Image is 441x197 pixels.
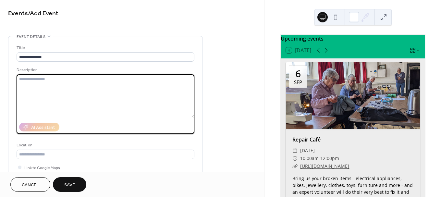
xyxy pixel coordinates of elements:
[22,182,39,189] span: Cancel
[17,142,193,149] div: Location
[292,162,298,170] div: ​
[295,69,301,79] div: 6
[300,163,349,169] a: [URL][DOMAIN_NAME]
[28,7,58,20] span: / Add Event
[300,147,315,154] span: [DATE]
[281,35,425,43] div: Upcoming events
[17,33,45,40] span: Event details
[17,44,193,51] div: Title
[292,147,298,154] div: ​
[292,136,321,143] a: Repair Café
[24,165,60,171] span: Link to Google Maps
[292,154,298,162] div: ​
[64,182,75,189] span: Save
[17,67,193,73] div: Description
[10,177,50,192] button: Cancel
[53,177,86,192] button: Save
[294,80,302,85] div: Sep
[8,7,28,20] a: Events
[300,154,319,162] span: 10:00am
[319,154,320,162] span: -
[320,154,339,162] span: 12:00pm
